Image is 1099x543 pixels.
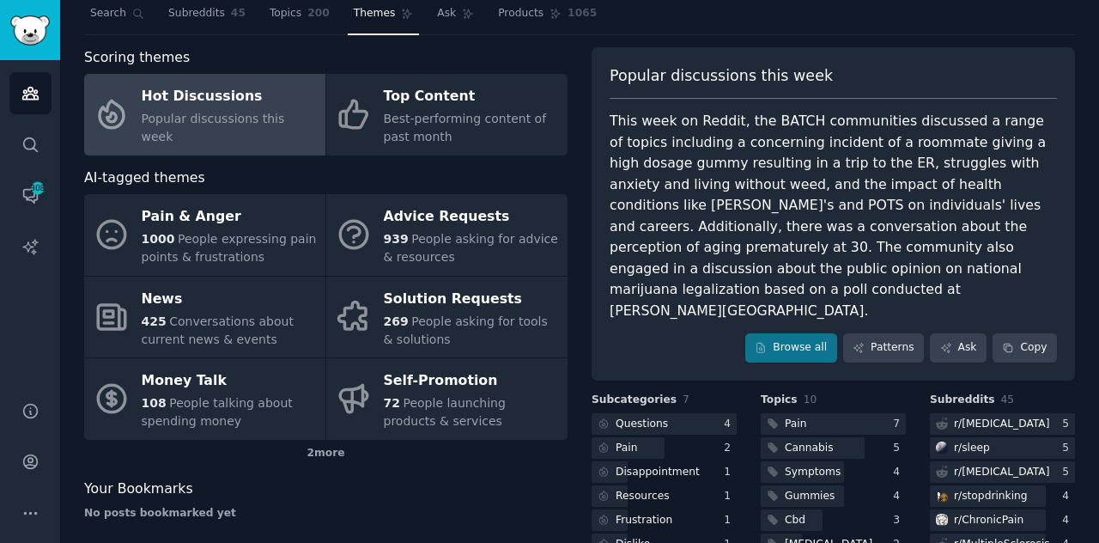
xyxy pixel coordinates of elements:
span: Subreddits [168,6,225,21]
span: People talking about spending money [142,396,293,428]
div: 1 [724,489,737,504]
span: Topics [270,6,301,21]
div: 1 [724,513,737,528]
div: Top Content [384,83,559,111]
span: Best-performing content of past month [384,112,547,143]
div: Self-Promotion [384,368,559,395]
div: This week on Reddit, the BATCH communities discussed a range of topics including a concerning inc... [610,111,1057,321]
div: r/ sleep [954,441,990,456]
span: Subreddits [930,393,995,408]
img: GummySearch logo [10,15,50,46]
span: People asking for advice & resources [384,232,558,264]
div: 5 [1062,441,1075,456]
span: People launching products & services [384,396,506,428]
img: sleep [936,442,948,454]
div: 2 [724,441,737,456]
span: 200 [307,6,330,21]
div: Gummies [785,489,835,504]
span: Search [90,6,126,21]
div: Advice Requests [384,204,559,231]
span: 108 [142,396,167,410]
div: No posts bookmarked yet [84,506,568,522]
span: 45 [1001,394,1015,406]
span: Your Bookmarks [84,479,193,500]
span: 1000 [142,232,175,246]
div: 4 [1062,513,1075,528]
span: 269 [384,314,409,328]
span: 72 [384,396,400,410]
a: Pain7 [761,413,906,435]
div: 4 [724,417,737,432]
a: r/[MEDICAL_DATA]5 [930,413,1075,435]
div: 1 [724,465,737,480]
span: 1065 [568,6,597,21]
div: Money Talk [142,368,317,395]
span: 308 [30,182,46,194]
div: News [142,285,317,313]
a: News425Conversations about current news & events [84,277,325,358]
div: r/ stopdrinking [954,489,1028,504]
div: Cbd [785,513,805,528]
div: Disappointment [616,465,700,480]
div: Symptoms [785,465,841,480]
div: Frustration [616,513,672,528]
a: Self-Promotion72People launching products & services [326,358,568,440]
button: Copy [993,333,1057,363]
span: People asking for tools & solutions [384,314,548,346]
a: Disappointment1 [592,461,737,483]
span: Popular discussions this week [142,112,285,143]
div: 3 [893,513,906,528]
span: 425 [142,314,167,328]
span: 10 [804,394,817,406]
a: Pain2 [592,437,737,459]
div: 5 [1062,465,1075,480]
a: Advice Requests939People asking for advice & resources [326,194,568,276]
a: Hot DiscussionsPopular discussions this week [84,74,325,156]
div: Resources [616,489,670,504]
span: Themes [354,6,396,21]
div: 5 [893,441,906,456]
a: Symptoms4 [761,461,906,483]
span: AI-tagged themes [84,168,205,189]
a: stopdrinkingr/stopdrinking4 [930,485,1075,507]
div: r/ [MEDICAL_DATA] [954,465,1050,480]
div: Solution Requests [384,285,559,313]
span: Popular discussions this week [610,65,833,87]
span: Subcategories [592,393,677,408]
div: Questions [616,417,668,432]
a: Pain & Anger1000People expressing pain points & frustrations [84,194,325,276]
a: Resources1 [592,485,737,507]
div: 7 [893,417,906,432]
a: Gummies4 [761,485,906,507]
span: 939 [384,232,409,246]
div: Hot Discussions [142,83,317,111]
div: Pain [616,441,638,456]
div: 4 [893,465,906,480]
a: Solution Requests269People asking for tools & solutions [326,277,568,358]
span: Conversations about current news & events [142,314,294,346]
span: Topics [761,393,798,408]
div: 5 [1062,417,1075,432]
div: 2 more [84,440,568,467]
a: Browse all [745,333,837,363]
div: r/ ChronicPain [954,513,1023,528]
a: Ask [930,333,987,363]
div: Pain & Anger [142,204,317,231]
a: Questions4 [592,413,737,435]
div: 4 [893,489,906,504]
a: ChronicPainr/ChronicPain4 [930,509,1075,531]
span: Scoring themes [84,47,190,69]
div: 4 [1062,489,1075,504]
a: Patterns [843,333,924,363]
a: Cbd3 [761,509,906,531]
a: Money Talk108People talking about spending money [84,358,325,440]
span: 7 [683,394,689,406]
div: r/ [MEDICAL_DATA] [954,417,1050,432]
img: ChronicPain [936,514,948,526]
a: r/[MEDICAL_DATA]5 [930,461,1075,483]
div: Cannabis [785,441,834,456]
a: 308 [9,174,52,217]
span: Products [498,6,543,21]
span: People expressing pain points & frustrations [142,232,317,264]
img: stopdrinking [936,490,948,502]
